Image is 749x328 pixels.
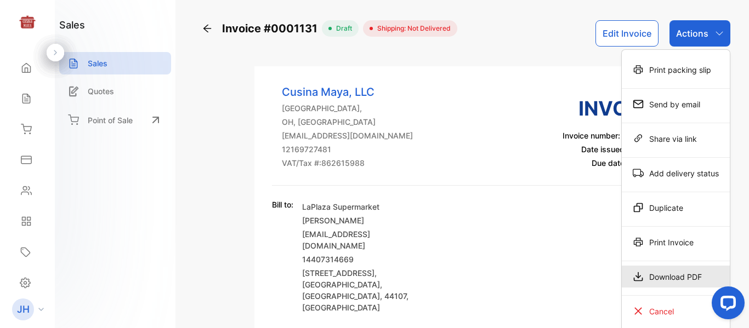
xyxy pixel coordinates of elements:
[282,102,413,114] p: [GEOGRAPHIC_DATA],
[302,215,428,226] p: [PERSON_NAME]
[622,93,730,115] div: Send by email
[622,59,730,80] div: Print packing slip
[622,266,730,287] div: Download PDF
[88,114,133,126] p: Point of Sale
[380,291,406,301] span: , 44107
[88,57,107,69] p: Sales
[222,20,322,37] span: Invoice #0001131
[563,94,660,123] h3: Invoice
[595,20,659,47] button: Edit Invoice
[622,197,730,218] div: Duplicate
[373,24,451,33] span: Shipping: Not Delivered
[622,231,730,253] div: Print Invoice
[282,84,413,100] p: Cusina Maya, LLC
[282,157,413,169] p: VAT/Tax #: 862615988
[592,158,627,168] span: Due date:
[302,228,428,251] p: [EMAIL_ADDRESS][DOMAIN_NAME]
[563,131,620,140] span: Invoice number:
[272,199,293,210] p: Bill to:
[282,130,413,141] p: [EMAIL_ADDRESS][DOMAIN_NAME]
[302,254,428,265] p: 14407314669
[676,27,708,40] p: Actions
[19,14,36,31] img: logo
[282,116,413,128] p: OH, [GEOGRAPHIC_DATA]
[581,145,627,154] span: Date issued:
[622,300,730,322] div: Cancel
[59,108,171,132] a: Point of Sale
[332,24,352,33] span: draft
[59,18,85,32] h1: sales
[59,80,171,102] a: Quotes
[88,85,114,97] p: Quotes
[622,128,730,149] div: Share via link
[703,282,749,328] iframe: LiveChat chat widget
[59,52,171,74] a: Sales
[302,268,374,278] span: [STREET_ADDRESS]
[622,162,730,184] div: Add delivery status
[669,20,730,47] button: Actions
[282,143,413,155] p: 12169727481
[17,302,30,317] p: JH
[302,201,428,212] p: LaPlaza Supermarket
